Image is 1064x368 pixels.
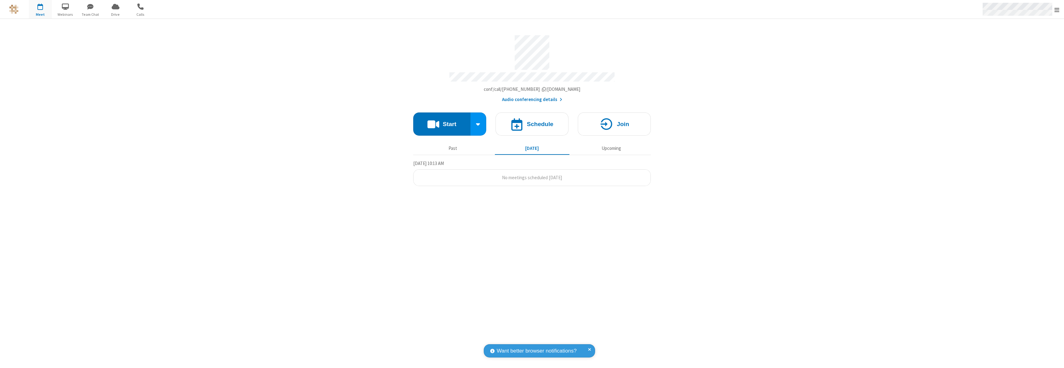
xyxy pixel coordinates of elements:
div: Start conference options [470,112,487,136]
span: [DATE] 10:13 AM [413,160,444,166]
button: Join [578,112,651,136]
button: Copy my meeting room linkCopy my meeting room link [484,86,581,93]
button: Audio conferencing details [502,96,562,103]
span: No meetings scheduled [DATE] [502,175,562,180]
button: Past [416,142,490,154]
button: Schedule [496,112,568,136]
button: Start [413,112,470,136]
h4: Schedule [527,121,553,127]
iframe: Chat [1049,352,1059,364]
span: Want better browser notifications? [497,347,577,355]
section: Today's Meetings [413,160,651,186]
button: [DATE] [495,142,569,154]
h4: Join [617,121,629,127]
section: Account details [413,31,651,103]
h4: Start [443,121,456,127]
button: Upcoming [574,142,649,154]
span: Calls [129,12,152,17]
span: Copy my meeting room link [484,86,581,92]
span: Team Chat [79,12,102,17]
span: Webinars [54,12,77,17]
img: QA Selenium DO NOT DELETE OR CHANGE [9,5,19,14]
span: Meet [29,12,52,17]
span: Drive [104,12,127,17]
